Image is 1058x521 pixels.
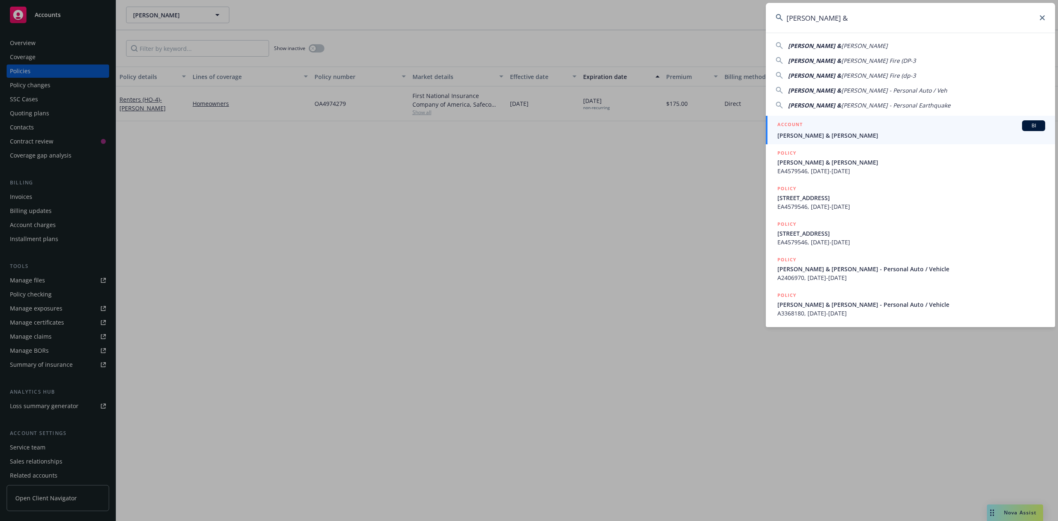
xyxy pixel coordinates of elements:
span: [PERSON_NAME] & [PERSON_NAME] - Personal Auto / Vehicle [777,300,1045,309]
h5: POLICY [777,220,796,228]
a: POLICY[STREET_ADDRESS]EA4579546, [DATE]-[DATE] [766,180,1055,215]
a: POLICY[PERSON_NAME] & [PERSON_NAME] - Personal Auto / VehicleA2406970, [DATE]-[DATE] [766,251,1055,287]
span: [PERSON_NAME] & [PERSON_NAME] [777,131,1045,140]
h5: ACCOUNT [777,120,803,130]
span: [PERSON_NAME] & [788,72,841,79]
span: [PERSON_NAME] & [788,101,841,109]
h5: POLICY [777,149,796,157]
h5: POLICY [777,256,796,264]
span: [PERSON_NAME] & [788,57,841,65]
span: [STREET_ADDRESS] [777,194,1045,202]
span: [PERSON_NAME] & [788,86,841,94]
h5: POLICY [777,184,796,193]
span: EA4579546, [DATE]-[DATE] [777,238,1045,246]
span: [PERSON_NAME] - Personal Earthquake [841,101,951,109]
span: A2406970, [DATE]-[DATE] [777,273,1045,282]
a: ACCOUNTBI[PERSON_NAME] & [PERSON_NAME] [766,116,1055,144]
a: POLICY[PERSON_NAME] & [PERSON_NAME] - Personal Auto / VehicleA3368180, [DATE]-[DATE] [766,287,1055,322]
span: [PERSON_NAME] [841,42,888,50]
span: A3368180, [DATE]-[DATE] [777,309,1045,318]
span: [PERSON_NAME] Fire (dp-3 [841,72,916,79]
span: [PERSON_NAME] & [PERSON_NAME] - Personal Auto / Vehicle [777,265,1045,273]
a: POLICY[PERSON_NAME] & [PERSON_NAME]EA4579546, [DATE]-[DATE] [766,144,1055,180]
span: BI [1025,122,1042,129]
span: [PERSON_NAME] - Personal Auto / Veh [841,86,947,94]
span: [PERSON_NAME] & [788,42,841,50]
span: EA4579546, [DATE]-[DATE] [777,202,1045,211]
h5: POLICY [777,291,796,299]
span: EA4579546, [DATE]-[DATE] [777,167,1045,175]
span: [PERSON_NAME] Fire (DP-3 [841,57,916,65]
span: [PERSON_NAME] & [PERSON_NAME] [777,158,1045,167]
span: [STREET_ADDRESS] [777,229,1045,238]
input: Search... [766,3,1055,33]
a: POLICY[STREET_ADDRESS]EA4579546, [DATE]-[DATE] [766,215,1055,251]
